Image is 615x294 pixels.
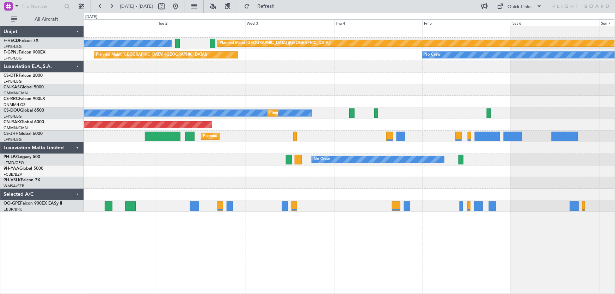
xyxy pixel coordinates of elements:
[8,14,76,25] button: All Aircraft
[4,120,44,124] a: CN-RAKGlobal 6000
[21,1,62,12] input: Trip Number
[4,85,44,89] a: CN-KASGlobal 5000
[4,178,21,182] span: 9H-VSLK
[4,201,20,206] span: OO-GPE
[4,108,20,113] span: CS-DOU
[18,17,74,22] span: All Aircraft
[4,172,22,177] a: FCBB/BZV
[4,155,40,159] a: 9H-LPZLegacy 500
[4,97,45,101] a: CS-RRCFalcon 900LX
[4,102,25,107] a: DNMM/LOS
[4,50,19,55] span: F-GPNJ
[4,183,24,189] a: WMSA/SZB
[4,114,22,119] a: LFPB/LBG
[4,178,40,182] a: 9H-VSLKFalcon 7X
[4,44,22,49] a: LFPB/LBG
[4,39,19,43] span: F-HECD
[4,160,24,165] a: LFMD/CEQ
[4,167,43,171] a: 9H-YAAGlobal 5000
[508,4,532,11] div: Quick Links
[511,19,599,26] div: Sat 6
[4,108,44,113] a: CS-DOUGlobal 6500
[85,14,97,20] div: [DATE]
[251,4,281,9] span: Refresh
[4,132,19,136] span: CS-JHH
[246,19,334,26] div: Wed 3
[241,1,283,12] button: Refresh
[314,154,330,165] div: No Crew
[220,38,331,49] div: Planned Maint [GEOGRAPHIC_DATA] ([GEOGRAPHIC_DATA])
[4,90,28,96] a: GMMN/CMN
[4,85,20,89] span: CN-KAS
[424,50,441,60] div: No Crew
[4,74,43,78] a: CS-DTRFalcon 2000
[4,201,62,206] a: OO-GPEFalcon 900EX EASy II
[4,207,23,212] a: EBBR/BRU
[157,19,245,26] div: Tue 2
[4,137,22,142] a: LFPB/LBG
[494,1,546,12] button: Quick Links
[120,3,153,10] span: [DATE] - [DATE]
[203,131,314,142] div: Planned Maint [GEOGRAPHIC_DATA] ([GEOGRAPHIC_DATA])
[4,79,22,84] a: LFPB/LBG
[4,39,38,43] a: F-HECDFalcon 7X
[96,50,207,60] div: Planned Maint [GEOGRAPHIC_DATA] ([GEOGRAPHIC_DATA])
[4,56,22,61] a: LFPB/LBG
[4,120,20,124] span: CN-RAK
[4,167,19,171] span: 9H-YAA
[68,19,157,26] div: Mon 1
[4,155,18,159] span: 9H-LPZ
[4,50,45,55] a: F-GPNJFalcon 900EX
[4,97,19,101] span: CS-RRC
[4,125,28,131] a: GMMN/CMN
[4,132,43,136] a: CS-JHHGlobal 6000
[423,19,511,26] div: Fri 5
[4,74,19,78] span: CS-DTR
[269,108,380,118] div: Planned Maint [GEOGRAPHIC_DATA] ([GEOGRAPHIC_DATA])
[334,19,423,26] div: Thu 4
